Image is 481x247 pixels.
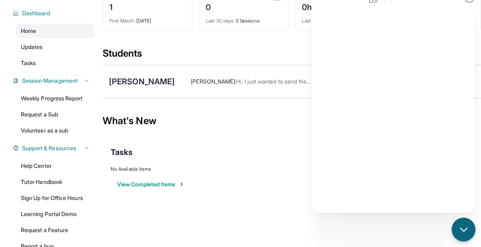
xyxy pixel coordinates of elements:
[16,123,95,138] a: Volunteer as a sub
[452,218,475,241] button: chat-button
[22,9,51,17] span: Dashboard
[16,107,95,122] a: Request a Sub
[16,159,95,173] a: Help Center
[21,59,36,67] span: Tasks
[111,166,473,172] div: No Available Items
[206,18,234,24] span: Last 30 days :
[302,13,378,24] div: 0h 0m
[111,147,133,158] span: Tasks
[109,18,135,24] span: First Match :
[19,77,90,85] button: Session Management
[19,9,90,17] button: Dashboard
[103,47,481,65] div: Students
[103,103,481,139] div: What's New
[236,78,377,85] span: Hi, I just wanted to send the link for our session [DATE]!
[16,56,95,70] a: Tasks
[16,24,95,38] a: Home
[16,191,95,205] a: Sign Up for Office Hours
[16,40,95,54] a: Updates
[16,207,95,221] a: Learning Portal Demo
[16,175,95,189] a: Tutor Handbook
[19,144,90,152] button: Support & Resources
[21,43,43,51] span: Updates
[206,13,282,24] div: 0 Sessions
[109,13,186,24] div: [DATE]
[22,77,78,85] span: Session Management
[312,3,475,213] iframe: Chatbot
[302,18,331,24] span: Last 30 days :
[191,78,236,85] span: [PERSON_NAME] :
[109,76,175,87] div: [PERSON_NAME]
[117,180,185,188] button: View Completed Items
[22,144,76,152] span: Support & Resources
[16,223,95,237] a: Request a Feature
[21,27,36,35] span: Home
[16,91,95,106] a: Weekly Progress Report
